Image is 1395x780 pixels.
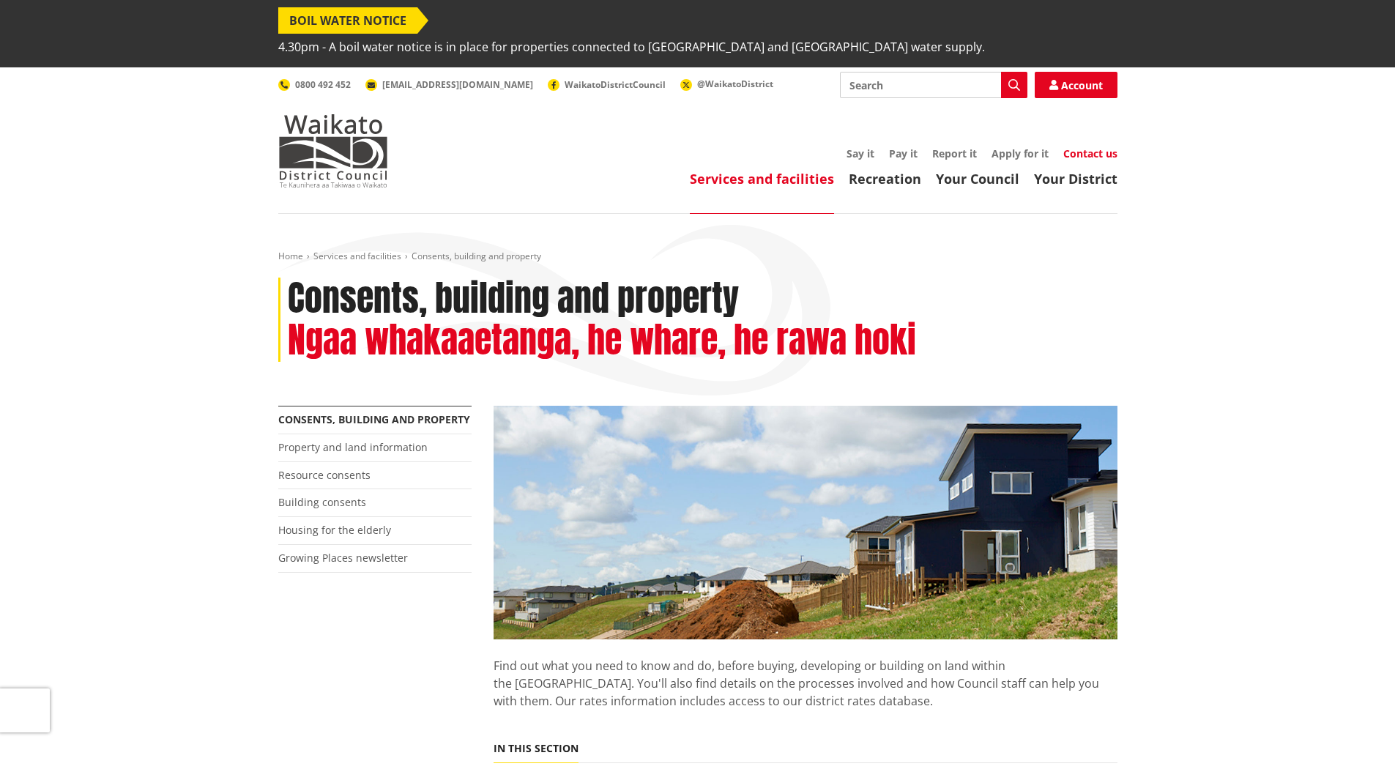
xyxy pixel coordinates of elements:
a: @WaikatoDistrict [680,78,773,90]
a: Apply for it [992,146,1049,160]
a: Say it [847,146,874,160]
a: Growing Places newsletter [278,551,408,565]
p: Find out what you need to know and do, before buying, developing or building on land within the [... [494,639,1117,727]
a: Property and land information [278,440,428,454]
a: [EMAIL_ADDRESS][DOMAIN_NAME] [365,78,533,91]
nav: breadcrumb [278,250,1117,263]
a: Home [278,250,303,262]
h1: Consents, building and property [288,278,739,320]
a: Your Council [936,170,1019,187]
a: Services and facilities [690,170,834,187]
a: Your District [1034,170,1117,187]
span: BOIL WATER NOTICE [278,7,417,34]
a: Building consents [278,495,366,509]
a: Pay it [889,146,918,160]
span: WaikatoDistrictCouncil [565,78,666,91]
input: Search input [840,72,1027,98]
img: Waikato District Council - Te Kaunihera aa Takiwaa o Waikato [278,114,388,187]
span: [EMAIL_ADDRESS][DOMAIN_NAME] [382,78,533,91]
a: WaikatoDistrictCouncil [548,78,666,91]
a: Housing for the elderly [278,523,391,537]
span: @WaikatoDistrict [697,78,773,90]
a: Report it [932,146,977,160]
span: 4.30pm - A boil water notice is in place for properties connected to [GEOGRAPHIC_DATA] and [GEOGR... [278,34,985,60]
h5: In this section [494,743,579,755]
span: 0800 492 452 [295,78,351,91]
a: Resource consents [278,468,371,482]
iframe: Messenger Launcher [1328,718,1380,771]
span: Consents, building and property [412,250,541,262]
h2: Ngaa whakaaetanga, he whare, he rawa hoki [288,319,916,362]
a: Consents, building and property [278,412,470,426]
a: Contact us [1063,146,1117,160]
a: 0800 492 452 [278,78,351,91]
a: Recreation [849,170,921,187]
a: Account [1035,72,1117,98]
a: Services and facilities [313,250,401,262]
img: Land-and-property-landscape [494,406,1117,640]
